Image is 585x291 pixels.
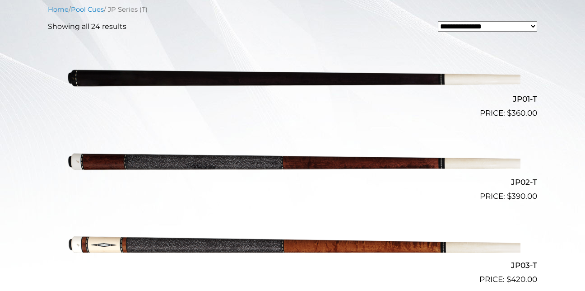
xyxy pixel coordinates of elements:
[507,192,537,201] bdi: 390.00
[48,123,537,202] a: JP02-T $390.00
[48,39,537,119] a: JP01-T $360.00
[48,5,537,14] nav: Breadcrumb
[438,21,537,32] select: Shop order
[48,90,537,107] h2: JP01-T
[48,174,537,191] h2: JP02-T
[71,5,104,14] a: Pool Cues
[48,21,126,32] p: Showing all 24 results
[65,39,520,115] img: JP01-T
[48,257,537,274] h2: JP03-T
[48,206,537,286] a: JP03-T $420.00
[507,108,511,117] span: $
[506,275,537,284] bdi: 420.00
[507,192,511,201] span: $
[506,275,511,284] span: $
[48,5,69,14] a: Home
[65,206,520,282] img: JP03-T
[507,108,537,117] bdi: 360.00
[65,123,520,199] img: JP02-T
